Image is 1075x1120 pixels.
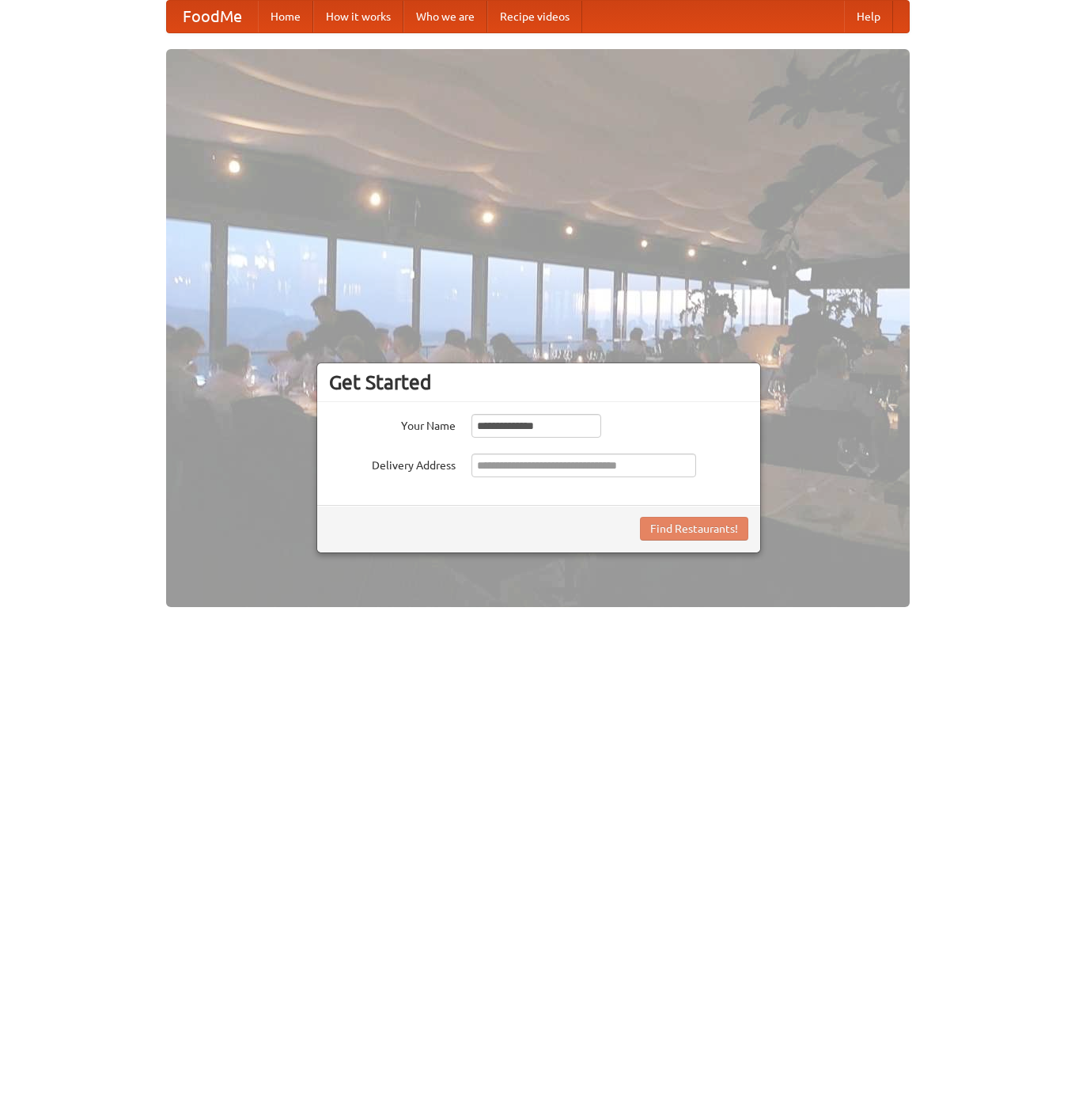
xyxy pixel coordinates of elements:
[167,1,258,32] a: FoodMe
[487,1,582,32] a: Recipe videos
[640,517,748,541] button: Find Restaurants!
[329,370,748,394] h3: Get Started
[844,1,893,32] a: Help
[329,454,456,473] label: Delivery Address
[329,414,456,434] label: Your Name
[258,1,313,32] a: Home
[403,1,487,32] a: Who we are
[313,1,403,32] a: How it works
